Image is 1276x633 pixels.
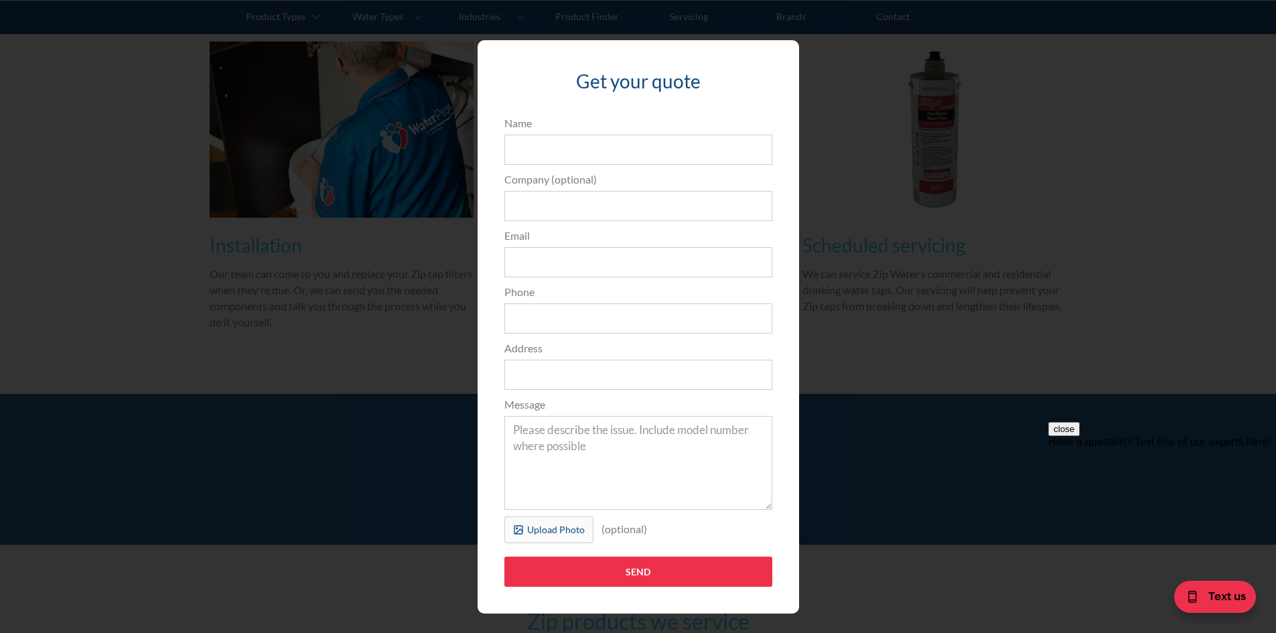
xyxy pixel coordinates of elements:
iframe: podium webchat widget bubble [1142,566,1276,633]
iframe: podium webchat widget prompt [1048,422,1276,583]
label: Message [504,397,772,413]
label: Address [504,340,772,356]
form: Popup Form Servicing [498,115,779,600]
label: Company (optional) [504,171,772,188]
div: (optional) [593,516,655,542]
label: Phone [504,284,772,300]
label: Upload Photo [504,516,593,543]
label: Email [504,228,772,244]
input: Send [504,557,772,587]
div: Upload Photo [527,522,585,537]
label: Name [504,115,772,131]
h3: Get your quote [504,67,772,95]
